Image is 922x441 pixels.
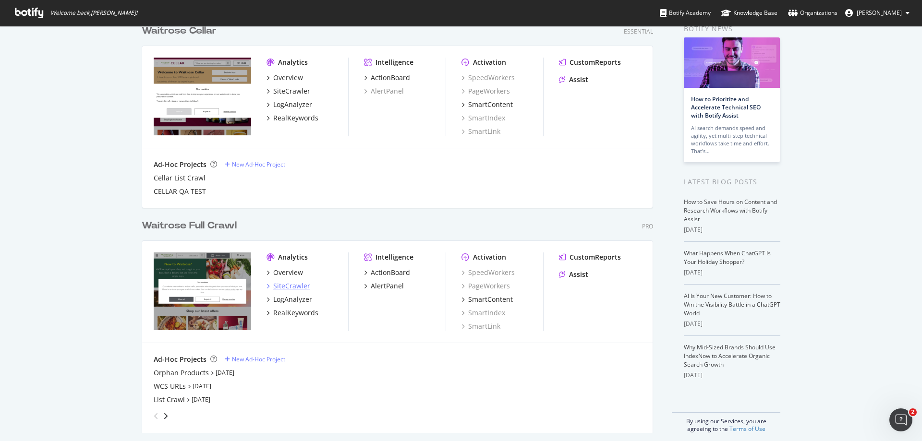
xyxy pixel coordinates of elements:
a: [DATE] [216,369,234,377]
a: List Crawl [154,395,185,405]
div: Ad-Hoc Projects [154,355,206,364]
div: LogAnalyzer [273,295,312,304]
a: New Ad-Hoc Project [225,355,285,363]
div: [DATE] [684,268,780,277]
a: PageWorkers [461,86,510,96]
div: Intelligence [376,58,413,67]
a: SmartIndex [461,113,505,123]
span: 2 [909,408,917,416]
div: Assist [569,75,588,84]
div: ActionBoard [371,73,410,83]
div: Analytics [278,58,308,67]
div: grid [142,12,661,433]
img: How to Prioritize and Accelerate Technical SEO with Botify Assist [684,37,780,88]
div: RealKeywords [273,308,318,318]
a: RealKeywords [267,308,318,318]
a: Terms of Use [729,425,765,433]
div: Waitrose Full Crawl [142,219,237,233]
a: AlertPanel [364,281,404,291]
div: Overview [273,73,303,83]
div: New Ad-Hoc Project [232,355,285,363]
div: Activation [473,252,506,262]
a: Assist [559,270,588,279]
a: RealKeywords [267,113,318,123]
a: Overview [267,268,303,277]
div: CustomReports [570,58,621,67]
a: Cellar List Crawl [154,173,206,183]
a: SmartIndex [461,308,505,318]
div: Activation [473,58,506,67]
div: angle-right [162,411,169,421]
a: PageWorkers [461,281,510,291]
a: New Ad-Hoc Project [225,160,285,168]
a: CustomReports [559,58,621,67]
div: Organizations [788,8,837,18]
div: Knowledge Base [721,8,777,18]
button: [PERSON_NAME] [837,5,917,21]
a: SpeedWorkers [461,268,515,277]
a: SiteCrawler [267,86,310,96]
div: By using our Services, you are agreeing to the [672,412,780,433]
a: LogAnalyzer [267,295,312,304]
a: SpeedWorkers [461,73,515,83]
span: Welcome back, [PERSON_NAME] ! [50,9,137,17]
div: Overview [273,268,303,277]
div: Assist [569,270,588,279]
div: Ad-Hoc Projects [154,160,206,169]
a: SmartLink [461,127,500,136]
div: SmartContent [468,100,513,109]
a: Assist [559,75,588,84]
a: Why Mid-Sized Brands Should Use IndexNow to Accelerate Organic Search Growth [684,343,776,369]
div: Waitrose Cellar [142,24,217,38]
a: Waitrose Cellar [142,24,220,38]
a: SiteCrawler [267,281,310,291]
div: SiteCrawler [273,86,310,96]
a: Waitrose Full Crawl [142,219,241,233]
a: How to Prioritize and Accelerate Technical SEO with Botify Assist [691,95,761,119]
div: SiteCrawler [273,281,310,291]
a: SmartLink [461,322,500,331]
div: Pro [642,222,653,230]
div: New Ad-Hoc Project [232,160,285,168]
div: AlertPanel [371,281,404,291]
a: WCS URLs [154,381,186,391]
div: [DATE] [684,320,780,328]
a: ActionBoard [364,73,410,83]
a: AlertPanel [364,86,404,96]
div: SmartContent [468,295,513,304]
iframe: Intercom live chat [889,408,912,431]
a: ActionBoard [364,268,410,277]
div: Essential [624,27,653,36]
a: [DATE] [193,382,211,390]
div: Latest Blog Posts [684,177,780,187]
a: Orphan Products [154,368,209,378]
a: Overview [267,73,303,83]
a: LogAnalyzer [267,100,312,109]
a: CustomReports [559,252,621,262]
div: CustomReports [570,252,621,262]
div: RealKeywords [273,113,318,123]
div: Botify Academy [660,8,711,18]
div: angle-left [150,408,162,424]
div: Analytics [278,252,308,262]
img: www.waitrose.com [154,252,251,330]
a: CELLAR QA TEST [154,187,206,196]
span: Rachel Costello [857,9,902,17]
a: SmartContent [461,295,513,304]
div: Intelligence [376,252,413,262]
img: waitrosecellar.com [154,58,251,135]
a: [DATE] [192,395,210,404]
